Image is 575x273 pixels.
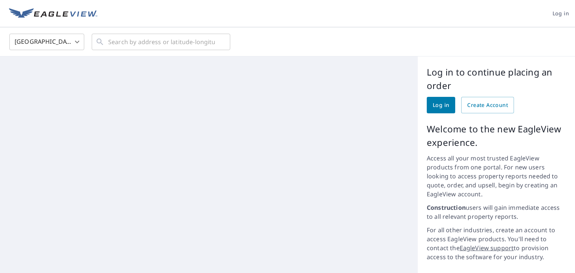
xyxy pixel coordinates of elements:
img: EV Logo [9,8,97,19]
a: Create Account [461,97,514,113]
a: EagleView support [460,244,514,252]
span: Log in [553,9,569,18]
div: [GEOGRAPHIC_DATA] [9,31,84,52]
a: Log in [427,97,455,113]
p: Access all your most trusted EagleView products from one portal. For new users looking to access ... [427,154,566,199]
p: For all other industries, create an account to access EagleView products. You'll need to contact ... [427,226,566,261]
p: users will gain immediate access to all relevant property reports. [427,203,566,221]
input: Search by address or latitude-longitude [108,31,215,52]
strong: Construction [427,203,466,212]
span: Create Account [467,101,508,110]
p: Welcome to the new EagleView experience. [427,122,566,149]
span: Log in [433,101,449,110]
p: Log in to continue placing an order [427,65,566,92]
